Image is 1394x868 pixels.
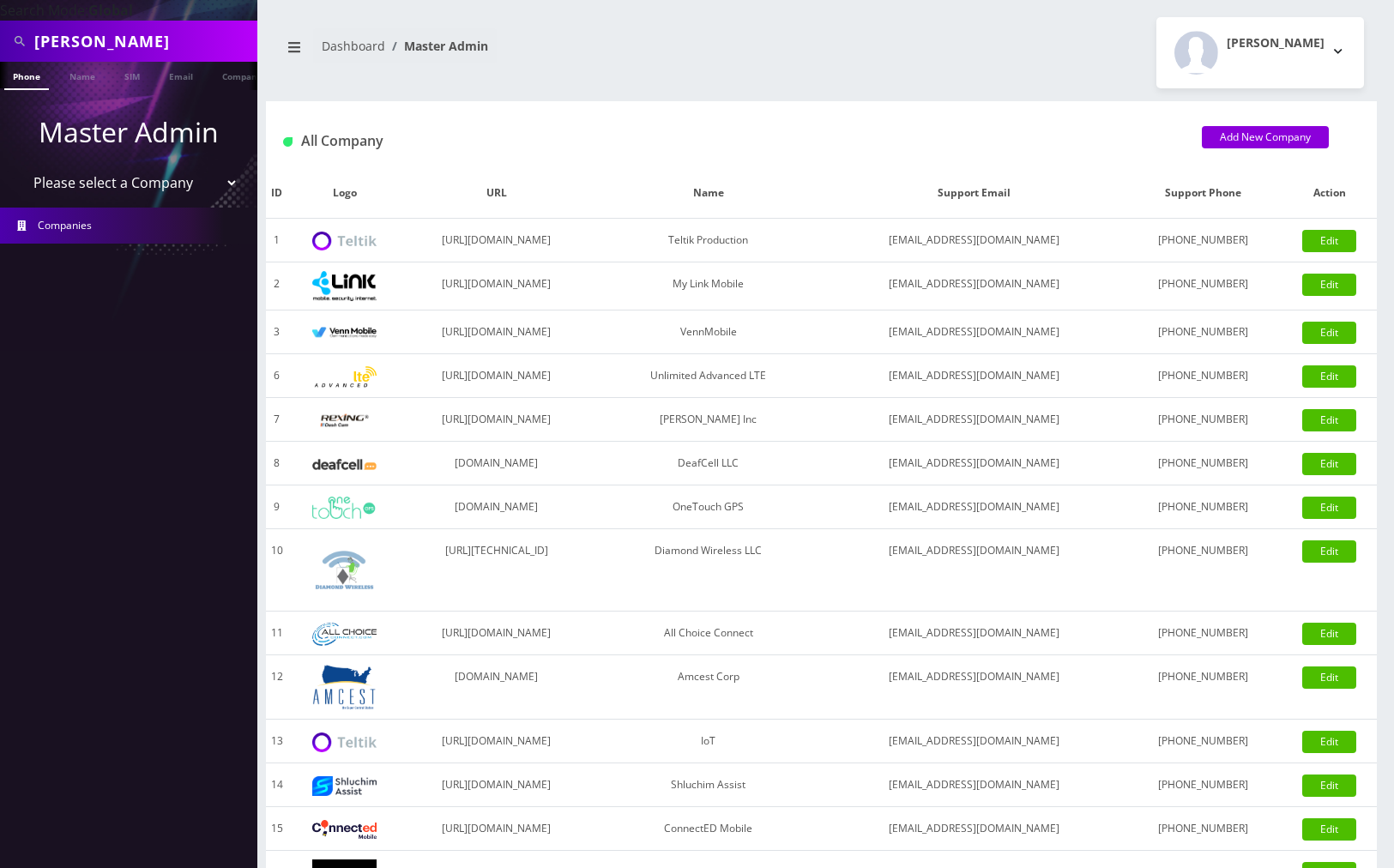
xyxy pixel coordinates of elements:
td: [PHONE_NUMBER] [1124,612,1282,655]
td: 15 [266,807,288,851]
a: Edit [1302,274,1356,296]
td: [PHONE_NUMBER] [1124,485,1282,529]
td: [EMAIL_ADDRESS][DOMAIN_NAME] [824,720,1124,763]
td: [EMAIL_ADDRESS][DOMAIN_NAME] [824,655,1124,720]
td: [EMAIL_ADDRESS][DOMAIN_NAME] [824,807,1124,851]
img: DeafCell LLC [312,459,377,470]
a: Edit [1302,775,1356,797]
a: Dashboard [322,38,385,54]
td: [URL][DOMAIN_NAME] [401,219,593,262]
a: Edit [1302,322,1356,344]
td: [EMAIL_ADDRESS][DOMAIN_NAME] [824,398,1124,442]
td: DeafCell LLC [592,442,824,485]
td: 12 [266,655,288,720]
td: Teltik Production [592,219,824,262]
td: [EMAIL_ADDRESS][DOMAIN_NAME] [824,219,1124,262]
h2: [PERSON_NAME] [1227,36,1325,51]
td: Shluchim Assist [592,763,824,807]
td: [URL][DOMAIN_NAME] [401,354,593,398]
td: 1 [266,219,288,262]
img: Shluchim Assist [312,776,377,796]
img: IoT [312,732,377,752]
td: [URL][DOMAIN_NAME] [401,720,593,763]
img: All Company [283,137,293,147]
td: [PHONE_NUMBER] [1124,310,1282,354]
a: Edit [1302,453,1356,475]
td: Unlimited Advanced LTE [592,354,824,398]
td: [PHONE_NUMBER] [1124,262,1282,310]
img: My Link Mobile [312,271,377,301]
td: Amcest Corp [592,655,824,720]
td: [PHONE_NUMBER] [1124,529,1282,612]
a: Edit [1302,230,1356,252]
img: All Choice Connect [312,623,377,646]
th: Name [592,168,824,219]
a: Edit [1302,409,1356,431]
img: ConnectED Mobile [312,820,377,839]
img: Teltik Production [312,232,377,251]
td: [EMAIL_ADDRESS][DOMAIN_NAME] [824,612,1124,655]
td: [URL][DOMAIN_NAME] [401,398,593,442]
td: [URL][DOMAIN_NAME] [401,262,593,310]
td: [EMAIL_ADDRESS][DOMAIN_NAME] [824,354,1124,398]
td: [PERSON_NAME] Inc [592,398,824,442]
td: [PHONE_NUMBER] [1124,655,1282,720]
nav: breadcrumb [279,28,809,77]
td: 11 [266,612,288,655]
a: Email [160,62,202,88]
a: Edit [1302,623,1356,645]
td: All Choice Connect [592,612,824,655]
a: Edit [1302,540,1356,563]
td: [URL][DOMAIN_NAME] [401,612,593,655]
a: Add New Company [1202,126,1329,148]
input: Search All Companies [34,25,253,57]
td: VennMobile [592,310,824,354]
td: [EMAIL_ADDRESS][DOMAIN_NAME] [824,442,1124,485]
td: 2 [266,262,288,310]
td: [PHONE_NUMBER] [1124,354,1282,398]
img: Diamond Wireless LLC [312,538,377,602]
td: [URL][DOMAIN_NAME] [401,310,593,354]
td: [EMAIL_ADDRESS][DOMAIN_NAME] [824,262,1124,310]
img: VennMobile [312,327,377,339]
th: ID [266,168,288,219]
th: Support Phone [1124,168,1282,219]
td: [PHONE_NUMBER] [1124,763,1282,807]
li: Master Admin [385,37,488,55]
td: 9 [266,485,288,529]
th: Logo [288,168,401,219]
img: Rexing Inc [312,413,377,429]
a: Edit [1302,666,1356,689]
td: [PHONE_NUMBER] [1124,398,1282,442]
td: IoT [592,720,824,763]
td: OneTouch GPS [592,485,824,529]
td: [URL][TECHNICAL_ID] [401,529,593,612]
img: Amcest Corp [312,664,377,710]
td: [DOMAIN_NAME] [401,655,593,720]
img: OneTouch GPS [312,497,377,519]
a: Edit [1302,497,1356,519]
img: Unlimited Advanced LTE [312,366,377,388]
td: [EMAIL_ADDRESS][DOMAIN_NAME] [824,310,1124,354]
td: [PHONE_NUMBER] [1124,442,1282,485]
a: Edit [1302,365,1356,388]
a: Edit [1302,818,1356,841]
button: [PERSON_NAME] [1156,17,1364,88]
td: [EMAIL_ADDRESS][DOMAIN_NAME] [824,763,1124,807]
span: Companies [38,218,92,232]
td: [EMAIL_ADDRESS][DOMAIN_NAME] [824,529,1124,612]
td: ConnectED Mobile [592,807,824,851]
strong: Global [88,1,133,20]
td: [EMAIL_ADDRESS][DOMAIN_NAME] [824,485,1124,529]
td: 8 [266,442,288,485]
a: SIM [116,62,148,88]
td: [DOMAIN_NAME] [401,485,593,529]
a: Company [214,62,271,88]
a: Edit [1302,731,1356,753]
td: 3 [266,310,288,354]
th: URL [401,168,593,219]
td: 6 [266,354,288,398]
h1: All Company [283,133,1176,149]
td: 10 [266,529,288,612]
th: Action [1282,168,1377,219]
